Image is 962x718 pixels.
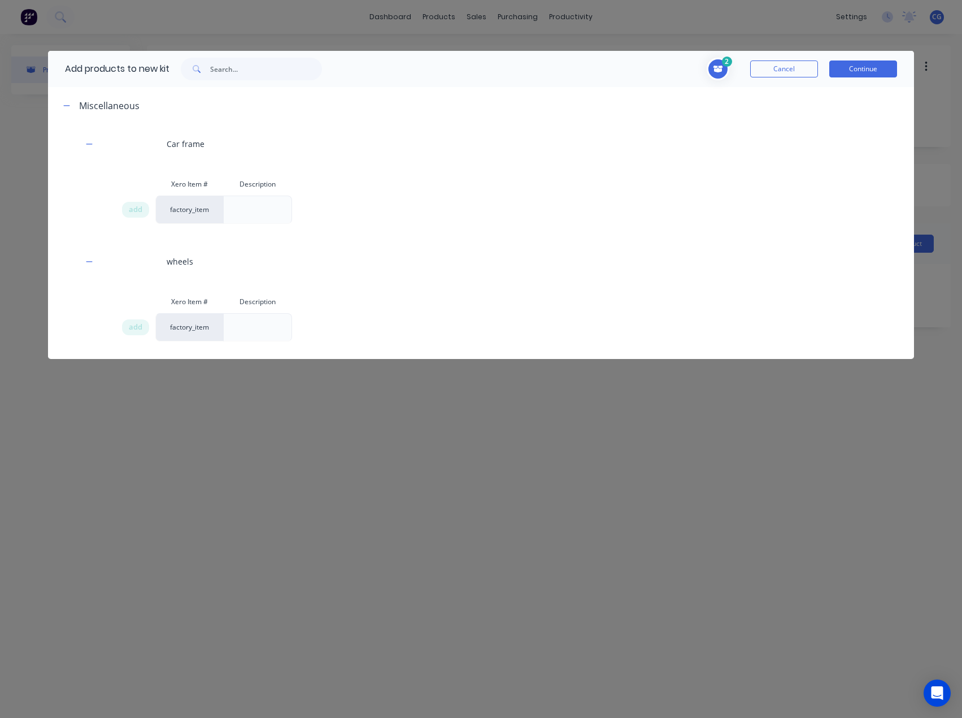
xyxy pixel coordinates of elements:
[924,680,951,707] div: Open Intercom Messenger
[223,291,292,313] div: Description
[122,319,149,335] div: add
[155,173,223,196] div: Xero Item #
[750,60,818,77] button: Cancel
[79,99,140,113] div: Miscellaneous
[829,60,897,77] button: Continue
[129,204,142,215] span: add
[129,322,142,333] span: add
[48,241,914,282] div: wheels
[210,58,322,80] input: Search...
[48,51,169,87] div: Add products to new kit
[48,124,914,164] div: Car frame
[722,57,732,67] span: 2
[155,291,223,313] div: Xero Item #
[155,313,223,341] div: factory_item
[122,202,149,218] div: add
[223,173,292,196] div: Description
[155,196,223,224] div: factory_item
